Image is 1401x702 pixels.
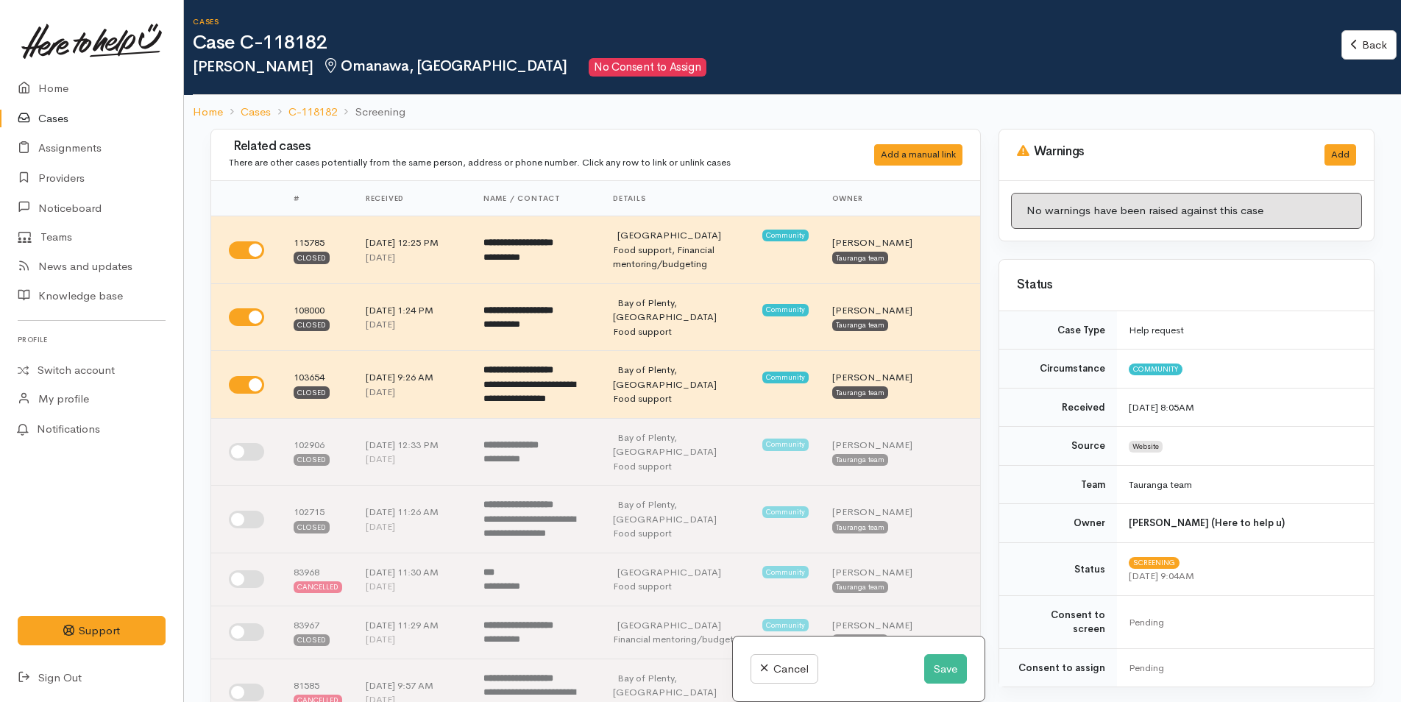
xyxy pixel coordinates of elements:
span: Community [762,439,809,450]
div: Food support [613,459,809,474]
td: 115785 [282,216,354,284]
a: Cancel [751,654,817,684]
div: Food support, Financial mentoring/budgeting [613,243,809,272]
td: Source [999,427,1117,466]
div: Food support [613,526,809,541]
div: Add a manual link [874,144,962,166]
span: Community [1129,364,1182,375]
div: Closed [294,454,330,466]
td: 108000 [282,283,354,351]
td: Case Type [999,311,1117,350]
button: Support [18,616,166,646]
h3: Related cases [229,140,837,154]
div: [PERSON_NAME] [832,438,912,453]
span: Omanawa, [GEOGRAPHIC_DATA] [322,57,567,75]
div: [PERSON_NAME] [832,505,912,520]
div: [GEOGRAPHIC_DATA] [613,296,758,325]
button: Add [1324,144,1356,166]
span: Community [762,304,809,316]
td: Circumstance [999,350,1117,389]
th: Details [601,181,820,216]
div: Tauranga team [832,252,888,263]
div: [DATE] 11:30 AM [366,565,460,580]
div: [DATE] 12:33 PM [366,438,460,453]
span: Community [762,372,809,383]
td: 103654 [282,351,354,419]
h3: Status [1017,278,1356,292]
div: Food support [613,579,809,594]
td: Owner [999,504,1117,543]
h1: Case C-118182 [193,32,1341,54]
th: Received [354,181,472,216]
div: Financial mentoring/budgeting [613,632,809,647]
div: [DATE] 9:04AM [1129,569,1356,584]
h6: Cases [193,18,1341,26]
td: Received [999,388,1117,427]
time: [DATE] 8:05AM [1129,401,1194,414]
div: [PERSON_NAME] [832,303,912,318]
div: [GEOGRAPHIC_DATA] [613,228,721,243]
td: 102906 [282,418,354,486]
div: Pending [1129,615,1356,630]
small: There are other cases potentially from the same person, address or phone number. Click any row to... [229,156,731,169]
span: Community [762,230,809,241]
li: Screening [337,104,405,121]
div: [GEOGRAPHIC_DATA] [613,565,721,580]
div: Food support [613,325,809,339]
div: [DATE] 11:26 AM [366,505,460,520]
div: [DATE] 9:26 AM [366,370,460,385]
div: [PERSON_NAME] [832,370,912,385]
div: Tauranga team [832,454,888,466]
time: [DATE] [366,520,395,533]
div: Tauranga team [832,521,888,533]
div: [GEOGRAPHIC_DATA] [613,497,758,526]
td: 83967 [282,606,354,659]
div: Food support [613,391,809,406]
div: [GEOGRAPHIC_DATA] [613,430,758,459]
span: Bay of Plenty, [617,431,677,444]
th: # [282,181,354,216]
div: Closed [294,252,330,263]
th: Name / contact [472,181,601,216]
div: Pending [1129,661,1356,676]
h3: Warnings [1017,144,1307,159]
div: [DATE] 12:25 PM [366,235,460,250]
a: Cases [241,104,271,121]
b: [PERSON_NAME] (Here to help u) [1129,517,1285,529]
td: Status [999,542,1117,595]
button: Save [924,654,967,684]
td: Help request [1117,311,1374,350]
a: C-118182 [288,104,337,121]
div: Closed [294,319,330,331]
div: [PERSON_NAME] [832,618,912,633]
time: [DATE] [366,318,395,330]
span: Community [762,506,809,518]
td: 102715 [282,486,354,553]
div: Cancelled [294,581,342,593]
div: [GEOGRAPHIC_DATA] [613,618,721,633]
a: Back [1341,30,1397,60]
div: [GEOGRAPHIC_DATA] [613,671,758,700]
span: No Consent to Assign [589,58,706,77]
div: [DATE] 9:57 AM [366,678,460,693]
div: Tauranga team [832,634,888,646]
span: Community [762,619,809,631]
div: Closed [294,634,330,646]
div: Closed [294,521,330,533]
time: [DATE] [366,633,395,645]
nav: breadcrumb [184,95,1401,130]
div: [DATE] 11:29 AM [366,618,460,633]
span: Bay of Plenty, [617,672,677,684]
td: Team [999,465,1117,504]
h2: [PERSON_NAME] [193,58,1341,77]
span: Website [1129,441,1163,453]
td: Consent to assign [999,648,1117,687]
span: Community [762,566,809,578]
div: No warnings have been raised against this case [1011,193,1362,229]
time: [DATE] [366,453,395,465]
div: Tauranga team [832,581,888,593]
td: Consent to screen [999,595,1117,648]
time: [DATE] [366,580,395,592]
span: Tauranga team [1129,478,1192,491]
div: [GEOGRAPHIC_DATA] [613,363,758,391]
